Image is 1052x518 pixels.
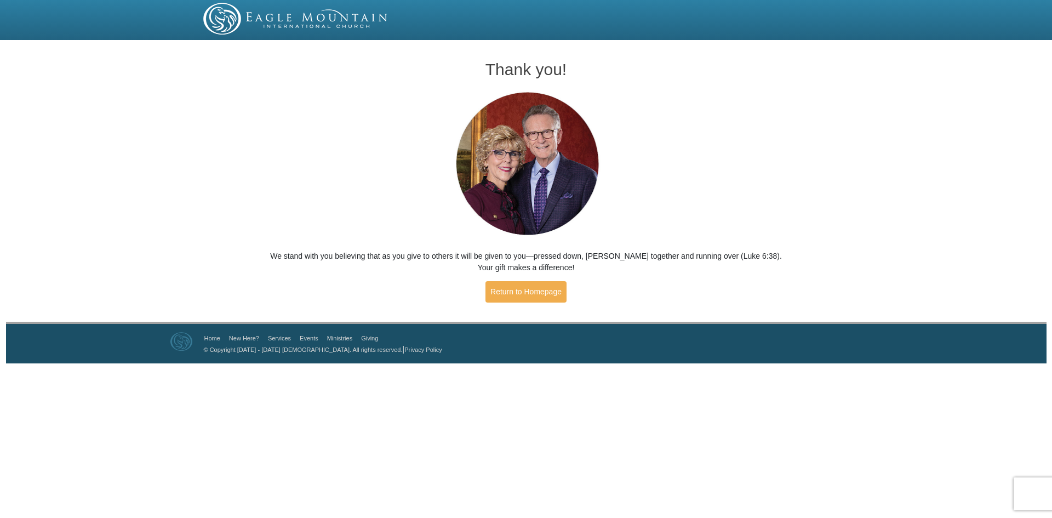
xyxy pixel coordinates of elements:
[269,251,784,274] p: We stand with you believing that as you give to others it will be given to you—pressed down, [PER...
[203,3,388,35] img: EMIC
[170,332,192,351] img: Eagle Mountain International Church
[485,281,567,303] a: Return to Homepage
[361,335,378,341] a: Giving
[404,346,442,353] a: Privacy Policy
[269,60,784,78] h1: Thank you!
[300,335,318,341] a: Events
[327,335,352,341] a: Ministries
[200,344,442,355] p: |
[204,346,403,353] a: © Copyright [DATE] - [DATE] [DEMOGRAPHIC_DATA]. All rights reserved.
[204,335,220,341] a: Home
[268,335,291,341] a: Services
[229,335,259,341] a: New Here?
[445,89,607,240] img: Pastors George and Terri Pearsons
